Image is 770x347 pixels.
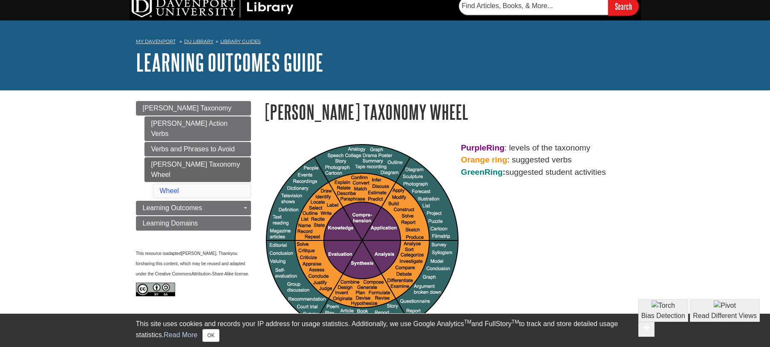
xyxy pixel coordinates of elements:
a: Learning Outcomes Guide [136,49,323,75]
div: Guide Page Menu [136,101,251,309]
span: Attribution-Share Alike license [191,272,248,276]
span: Learning Domains [143,220,198,227]
a: Wheel [160,187,179,194]
a: Read More [164,331,197,338]
span: Read Different Views [693,312,757,319]
a: [PERSON_NAME] Taxonomy [136,101,251,116]
span: [PERSON_NAME]. Thank [181,251,230,256]
p: : levels of the taxonomy : suggested verbs suggested student activities [264,142,634,179]
strong: : [461,168,506,176]
span: This resource is [136,251,166,256]
span: Green [461,168,484,176]
span: Bias Detection [641,312,685,319]
a: Library Guides [220,38,261,44]
strong: Orange ring [461,155,508,164]
sup: TM [512,319,519,325]
a: My Davenport [136,38,176,45]
a: Learning Domains [136,216,251,231]
strong: Purple [461,143,487,152]
div: This site uses cookies and records your IP address for usage statistics. Additionally, we use Goo... [136,319,634,342]
span: sharing this content, which may be reused and adapted under the Creative Commons . [136,261,249,276]
a: Learning Outcomes [136,201,251,215]
strong: Ring [486,143,505,152]
img: Torch [652,301,675,311]
span: Learning Outcomes [143,204,202,211]
a: [PERSON_NAME] Taxonomy Wheel [144,157,251,182]
a: DU Library [184,38,213,44]
button: Pivot Read Different Views [690,299,760,322]
button: Torch Bias Detection [638,299,688,322]
span: you for [136,251,239,266]
img: Pivot [714,301,736,311]
span: Ring [484,168,503,176]
sup: TM [464,319,471,325]
span: adapted [166,251,181,256]
nav: breadcrumb [136,36,634,49]
a: Verbs and Phrases to Avoid [144,142,251,156]
span: [PERSON_NAME] Taxonomy [143,104,232,112]
a: [PERSON_NAME] Action Verbs [144,116,251,141]
button: Close [202,329,219,342]
h1: [PERSON_NAME] Taxonomy Wheel [264,101,634,123]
